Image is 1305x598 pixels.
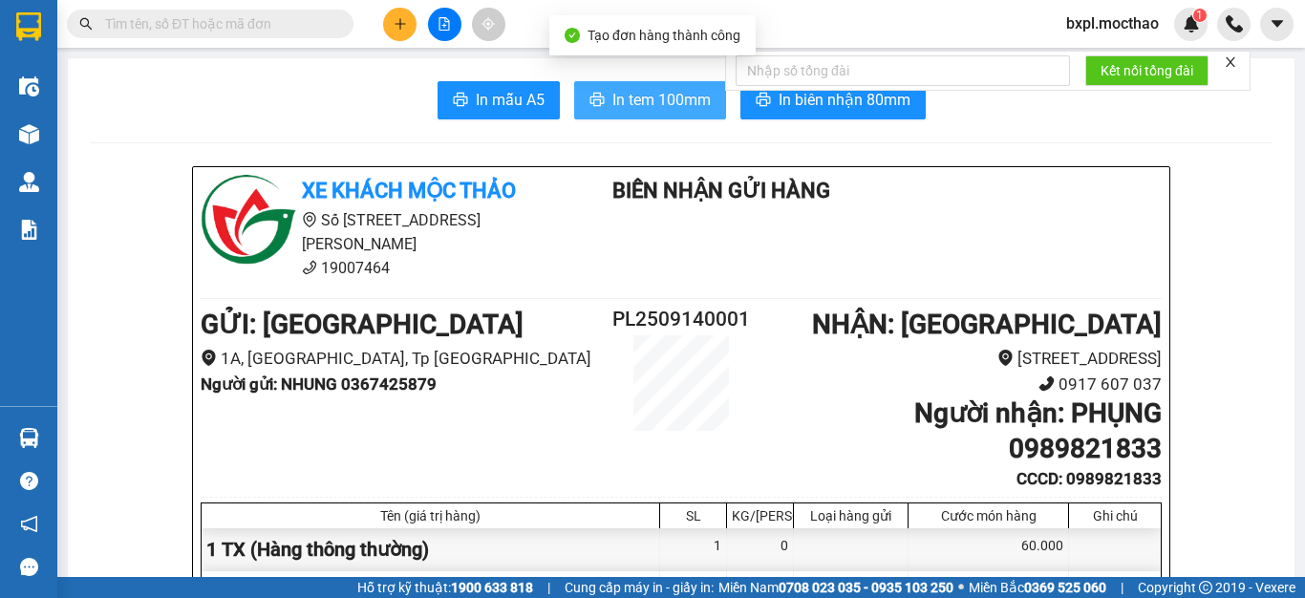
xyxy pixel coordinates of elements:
span: question-circle [20,472,38,490]
span: | [1121,577,1123,598]
span: In tem 100mm [612,88,711,112]
div: SL [665,508,721,523]
span: printer [756,92,771,110]
span: In biên nhận 80mm [779,88,910,112]
strong: 0708 023 035 - 0935 103 250 [779,580,953,595]
span: check-circle [565,28,580,43]
img: phone-icon [1226,15,1243,32]
img: icon-new-feature [1183,15,1200,32]
span: copyright [1199,581,1212,594]
span: 1 [1196,9,1203,22]
sup: 1 [1193,9,1207,22]
span: plus [394,17,407,31]
span: phone [302,260,317,275]
span: close [1224,55,1237,69]
img: warehouse-icon [19,428,39,448]
span: Tạo đơn hàng thành công [588,28,740,43]
span: file-add [438,17,451,31]
span: Kết nối tổng đài [1101,60,1193,81]
img: solution-icon [19,220,39,240]
b: CCCD : 0989821833 [1016,469,1162,488]
div: Cước món hàng [913,508,1063,523]
div: KG/[PERSON_NAME] [732,508,788,523]
span: phone [1038,375,1055,392]
button: file-add [428,8,461,41]
div: Ghi chú [1074,508,1156,523]
b: NHẬN : [GEOGRAPHIC_DATA] [812,309,1162,340]
span: Hỗ trợ kỹ thuật: [357,577,533,598]
span: aim [481,17,495,31]
span: Miền Bắc [969,577,1106,598]
button: printerIn biên nhận 80mm [740,81,926,119]
li: [STREET_ADDRESS] [761,346,1162,372]
h2: PL2509140001 [601,304,761,335]
b: Xe khách Mộc Thảo [302,179,516,203]
div: 0 [727,528,794,571]
span: printer [453,92,468,110]
button: aim [472,8,505,41]
span: printer [589,92,605,110]
img: warehouse-icon [19,172,39,192]
span: environment [201,350,217,366]
img: warehouse-icon [19,76,39,96]
li: 19007464 [201,256,556,280]
span: caret-down [1269,15,1286,32]
span: In mẫu A5 [476,88,545,112]
input: Tìm tên, số ĐT hoặc mã đơn [105,13,331,34]
span: ⚪️ [958,584,964,591]
span: Miền Nam [718,577,953,598]
button: plus [383,8,417,41]
span: bxpl.mocthao [1051,11,1174,35]
b: GỬI : [GEOGRAPHIC_DATA] [201,309,524,340]
b: Biên Nhận Gửi Hàng [612,179,830,203]
button: printerIn tem 100mm [574,81,726,119]
img: logo-vxr [16,12,41,41]
button: Kết nối tổng đài [1085,55,1209,86]
span: search [79,17,93,31]
b: Người nhận : PHỤNG 0989821833 [914,397,1162,463]
img: logo.jpg [201,175,296,270]
div: Tên (giá trị hàng) [206,508,654,523]
div: 60.000 [909,528,1069,571]
span: message [20,558,38,576]
button: caret-down [1260,8,1294,41]
span: Cung cấp máy in - giấy in: [565,577,714,598]
span: environment [302,212,317,227]
li: 1A, [GEOGRAPHIC_DATA], Tp [GEOGRAPHIC_DATA] [201,346,601,372]
button: printerIn mẫu A5 [438,81,560,119]
span: environment [997,350,1014,366]
div: Loại hàng gửi [799,508,903,523]
b: Người gửi : NHUNG 0367425879 [201,374,437,394]
span: | [547,577,550,598]
li: Số [STREET_ADDRESS][PERSON_NAME] [201,208,556,256]
div: 1 TX (Hàng thông thường) [202,528,660,571]
li: 0917 607 037 [761,372,1162,397]
img: warehouse-icon [19,124,39,144]
div: 1 [660,528,727,571]
strong: 1900 633 818 [451,580,533,595]
span: notification [20,515,38,533]
strong: 0369 525 060 [1024,580,1106,595]
input: Nhập số tổng đài [736,55,1070,86]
